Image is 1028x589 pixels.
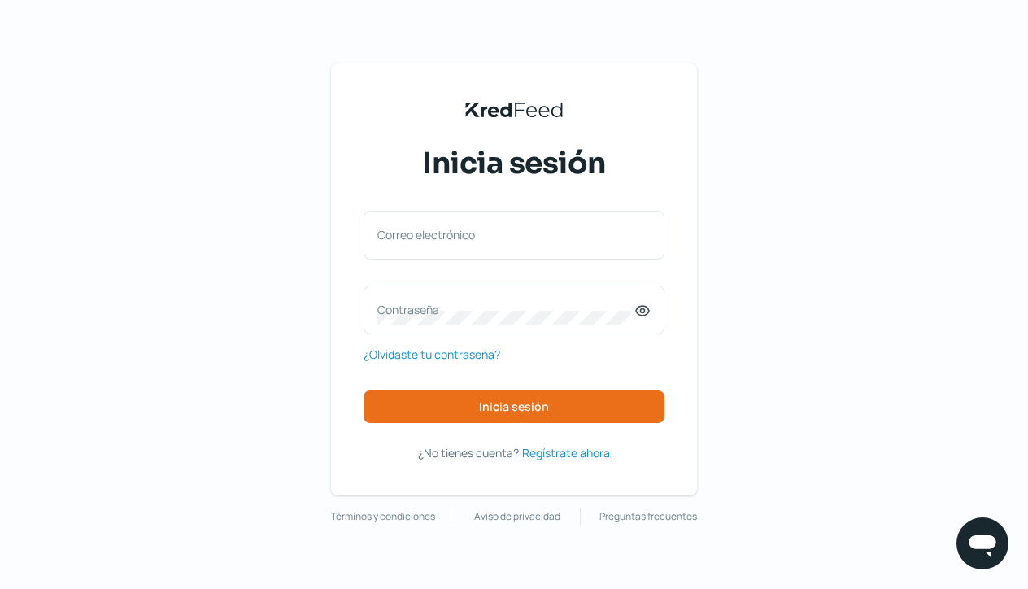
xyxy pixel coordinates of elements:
[418,445,519,460] span: ¿No tienes cuenta?
[599,508,697,526] a: Preguntas frecuentes
[422,143,606,184] span: Inicia sesión
[966,527,999,560] img: chatIcon
[364,344,500,364] a: ¿Olvidaste tu contraseña?
[377,302,634,317] label: Contraseña
[364,390,664,423] button: Inicia sesión
[331,508,435,526] a: Términos y condiciones
[479,401,549,412] span: Inicia sesión
[474,508,560,526] a: Aviso de privacidad
[522,443,610,463] a: Regístrate ahora
[377,227,634,242] label: Correo electrónico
